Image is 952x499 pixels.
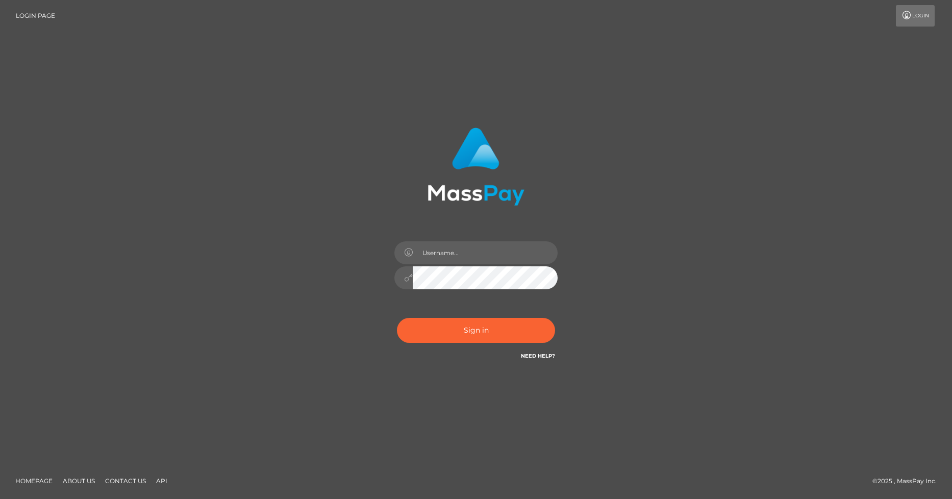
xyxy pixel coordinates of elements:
a: Login Page [16,5,55,27]
a: Homepage [11,473,57,489]
div: © 2025 , MassPay Inc. [872,476,944,487]
button: Sign in [397,318,555,343]
a: API [152,473,171,489]
img: MassPay Login [428,128,524,206]
a: Login [896,5,935,27]
a: About Us [59,473,99,489]
input: Username... [413,241,558,264]
a: Contact Us [101,473,150,489]
a: Need Help? [521,353,555,359]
